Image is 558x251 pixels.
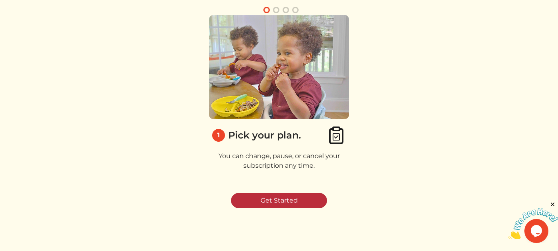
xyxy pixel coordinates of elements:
a: Get Started [231,193,327,208]
iframe: chat widget [508,201,558,239]
div: Pick your plan. [228,128,301,143]
img: 1_pick_plan-58eb60cc534f7a7539062c92543540e51162102f37796608976bb4e513d204c1.png [209,15,349,119]
img: clipboard_check-4e1afea9aecc1d71a83bd71232cd3fbb8e4b41c90a1eb376bae1e516b9241f3c.svg [327,126,346,145]
p: You can change, pause, or cancel your subscription any time. [209,151,349,171]
div: 1 [212,129,225,142]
